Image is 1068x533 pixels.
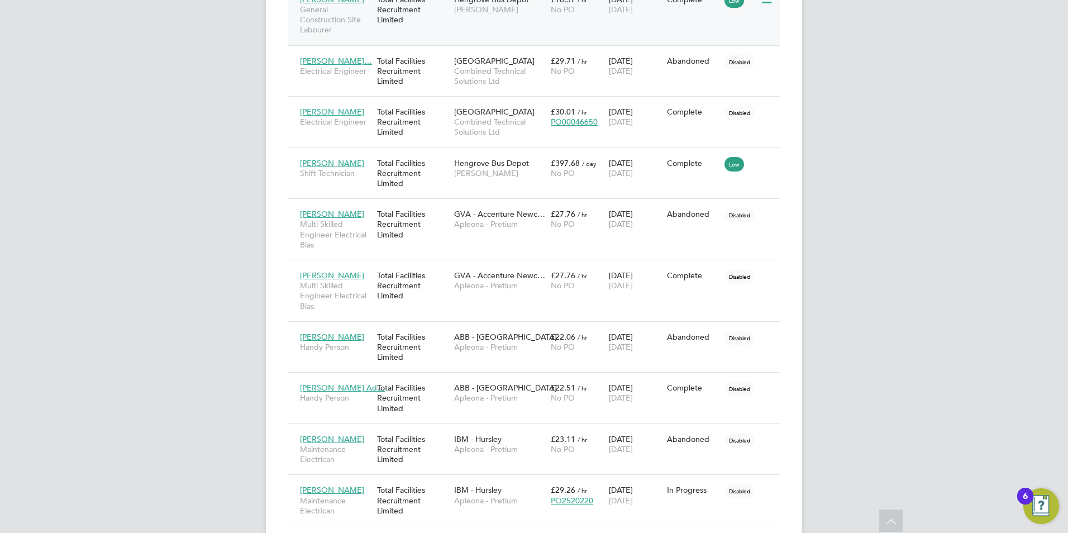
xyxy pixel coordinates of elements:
span: [DATE] [609,280,633,291]
span: / hr [578,108,587,116]
span: [PERSON_NAME] [300,209,364,219]
span: [GEOGRAPHIC_DATA] [454,56,535,66]
span: No PO [551,66,575,76]
span: [PERSON_NAME] [300,434,364,444]
div: Total Facilities Recruitment Limited [374,429,451,470]
div: [DATE] [606,377,664,408]
span: [PERSON_NAME]… [300,56,372,66]
span: GVA - Accenture Newc… [454,209,545,219]
div: Total Facilities Recruitment Limited [374,50,451,92]
span: £27.76 [551,270,575,280]
span: £29.26 [551,485,575,495]
span: £27.76 [551,209,575,219]
span: [DATE] [609,219,633,229]
span: General Construction Site Labourer [300,4,371,35]
span: Apleona - Pretium [454,219,545,229]
span: GVA - Accenture Newc… [454,270,545,280]
div: Total Facilities Recruitment Limited [374,203,451,245]
span: [PERSON_NAME] [300,270,364,280]
span: IBM - Hursley [454,434,502,444]
span: Handy Person [300,393,371,403]
div: Total Facilities Recruitment Limited [374,265,451,307]
span: [PERSON_NAME] [300,485,364,495]
span: / hr [578,210,587,218]
div: [DATE] [606,479,664,511]
span: [DATE] [609,4,633,15]
span: No PO [551,168,575,178]
a: [PERSON_NAME]Multi Skilled Engineer Electrical BiasTotal Facilities Recruitment LimitedGVA - Acce... [297,203,780,212]
span: / hr [578,435,587,444]
div: Complete [667,107,719,117]
span: No PO [551,393,575,403]
span: No PO [551,444,575,454]
span: [PERSON_NAME] Ad… [300,383,385,393]
span: Multi Skilled Engineer Electrical Bias [300,280,371,311]
span: [GEOGRAPHIC_DATA] [454,107,535,117]
div: [DATE] [606,50,664,82]
a: [PERSON_NAME]Maintenance ElectricanTotal Facilities Recruitment LimitedIBM - HursleyApleona - Pre... [297,428,780,437]
span: Electrical Engineer [300,117,371,127]
div: Total Facilities Recruitment Limited [374,153,451,194]
a: [PERSON_NAME]Maintenance ElectricanTotal Facilities Recruitment LimitedIBM - HursleyApleona - Pre... [297,479,780,488]
a: [PERSON_NAME] Ad…Handy PersonTotal Facilities Recruitment LimitedABB - [GEOGRAPHIC_DATA]Apleona -... [297,377,780,386]
div: Complete [667,383,719,393]
div: Abandoned [667,434,719,444]
span: Disabled [724,331,755,345]
span: / hr [578,384,587,392]
div: [DATE] [606,326,664,358]
div: In Progress [667,485,719,495]
span: ABB - [GEOGRAPHIC_DATA] [454,383,557,393]
span: Maintenance Electrican [300,496,371,516]
div: [DATE] [606,101,664,132]
span: £29.71 [551,56,575,66]
div: Abandoned [667,332,719,342]
span: No PO [551,280,575,291]
span: [PERSON_NAME] [300,107,364,117]
div: Complete [667,158,719,168]
div: Complete [667,270,719,280]
button: Open Resource Center, 6 new notifications [1023,488,1059,524]
span: £397.68 [551,158,580,168]
span: £23.11 [551,434,575,444]
span: Disabled [724,484,755,498]
div: [DATE] [606,153,664,184]
div: [DATE] [606,265,664,296]
a: [PERSON_NAME]Shift TechnicianTotal Facilities Recruitment LimitedHengrove Bus Depot[PERSON_NAME]£... [297,152,780,161]
div: Total Facilities Recruitment Limited [374,377,451,419]
div: Abandoned [667,56,719,66]
span: [PERSON_NAME] [300,332,364,342]
span: Handy Person [300,342,371,352]
span: Apleona - Pretium [454,444,545,454]
span: / hr [578,333,587,341]
span: [DATE] [609,168,633,178]
span: £30.01 [551,107,575,117]
span: / hr [578,57,587,65]
a: [PERSON_NAME]Electrical EngineerTotal Facilities Recruitment Limited[GEOGRAPHIC_DATA]Combined Tec... [297,101,780,110]
div: 6 [1023,496,1028,511]
span: Apleona - Pretium [454,342,545,352]
div: Total Facilities Recruitment Limited [374,326,451,368]
div: Abandoned [667,209,719,219]
span: Low [724,157,744,172]
span: Disabled [724,55,755,69]
span: [PERSON_NAME] [300,158,364,168]
span: Apleona - Pretium [454,280,545,291]
span: [DATE] [609,117,633,127]
span: [PERSON_NAME] [454,4,545,15]
span: Hengrove Bus Depot [454,158,529,168]
span: No PO [551,4,575,15]
span: Disabled [724,208,755,222]
span: [DATE] [609,66,633,76]
span: [DATE] [609,342,633,352]
span: / hr [578,272,587,280]
span: Disabled [724,106,755,120]
span: [DATE] [609,496,633,506]
span: Multi Skilled Engineer Electrical Bias [300,219,371,250]
span: Electrical Engineer [300,66,371,76]
span: No PO [551,342,575,352]
div: [DATE] [606,429,664,460]
span: £22.51 [551,383,575,393]
span: Apleona - Pretium [454,496,545,506]
span: Maintenance Electrican [300,444,371,464]
a: [PERSON_NAME]…Electrical EngineerTotal Facilities Recruitment Limited[GEOGRAPHIC_DATA]Combined Te... [297,50,780,59]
